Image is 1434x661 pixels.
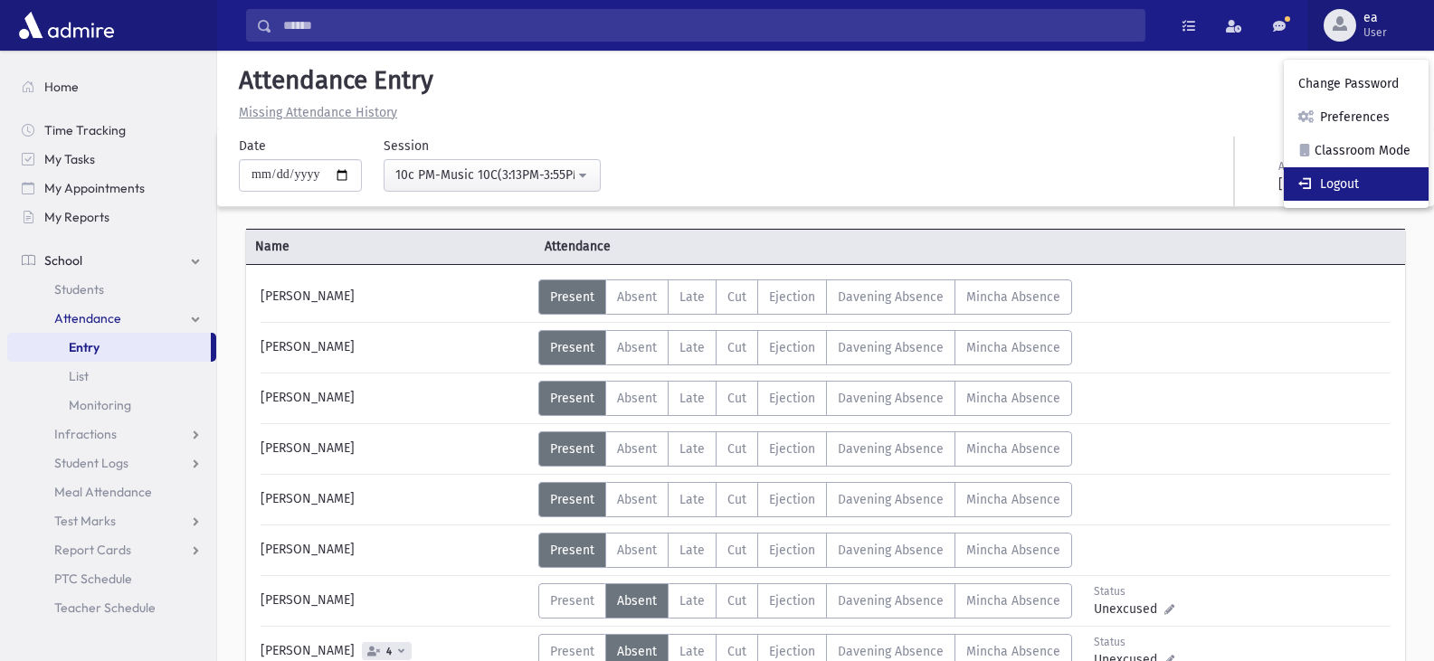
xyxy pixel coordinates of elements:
[769,492,815,507] span: Ejection
[679,289,705,305] span: Late
[54,310,121,326] span: Attendance
[966,391,1060,406] span: Mincha Absence
[679,391,705,406] span: Late
[1094,583,1174,600] div: Status
[727,340,746,355] span: Cut
[679,441,705,457] span: Late
[395,165,575,184] div: 10c PM-Music 10C(3:13PM-3:55PM)
[7,116,216,145] a: Time Tracking
[727,289,746,305] span: Cut
[7,145,216,174] a: My Tasks
[538,583,1072,619] div: AttTypes
[246,237,536,256] span: Name
[252,533,538,568] div: [PERSON_NAME]
[7,506,216,535] a: Test Marks
[1284,67,1429,100] a: Change Password
[838,391,944,406] span: Davening Absence
[1284,134,1429,167] a: Classroom Mode
[538,279,1072,315] div: AttTypes
[7,246,216,275] a: School
[966,593,1060,609] span: Mincha Absence
[69,368,89,384] span: List
[14,7,119,43] img: AdmirePro
[7,333,211,362] a: Entry
[966,492,1060,507] span: Mincha Absence
[679,340,705,355] span: Late
[538,533,1072,568] div: AttTypes
[966,441,1060,457] span: Mincha Absence
[617,289,657,305] span: Absent
[838,543,944,558] span: Davening Absence
[384,137,429,156] label: Session
[550,289,594,305] span: Present
[538,381,1072,416] div: AttTypes
[769,391,815,406] span: Ejection
[252,381,538,416] div: [PERSON_NAME]
[550,340,594,355] span: Present
[232,65,1420,96] h5: Attendance Entry
[838,289,944,305] span: Davening Absence
[7,564,216,593] a: PTC Schedule
[550,543,594,558] span: Present
[617,593,657,609] span: Absent
[44,209,109,225] span: My Reports
[239,105,397,120] u: Missing Attendance History
[239,137,266,156] label: Date
[54,513,116,529] span: Test Marks
[1363,25,1387,40] span: User
[54,600,156,616] span: Teacher Schedule
[7,477,216,506] a: Meal Attendance
[252,482,538,517] div: [PERSON_NAME]
[679,492,705,507] span: Late
[7,275,216,304] a: Students
[617,340,657,355] span: Absent
[679,644,705,659] span: Late
[7,304,216,333] a: Attendance
[7,174,216,203] a: My Appointments
[966,644,1060,659] span: Mincha Absence
[966,289,1060,305] span: Mincha Absence
[550,492,594,507] span: Present
[550,593,594,609] span: Present
[7,420,216,449] a: Infractions
[617,441,657,457] span: Absent
[838,441,944,457] span: Davening Absence
[617,391,657,406] span: Absent
[727,441,746,457] span: Cut
[838,340,944,355] span: Davening Absence
[54,426,117,442] span: Infractions
[1284,100,1429,134] a: Preferences
[54,571,132,587] span: PTC Schedule
[232,105,397,120] a: Missing Attendance History
[1278,158,1409,175] div: Attendance Taken
[617,644,657,659] span: Absent
[727,492,746,507] span: Cut
[550,391,594,406] span: Present
[54,484,152,500] span: Meal Attendance
[679,593,705,609] span: Late
[538,431,1072,467] div: AttTypes
[617,543,657,558] span: Absent
[679,543,705,558] span: Late
[44,151,95,167] span: My Tasks
[7,449,216,477] a: Student Logs
[7,593,216,622] a: Teacher Schedule
[769,543,815,558] span: Ejection
[54,542,131,558] span: Report Cards
[7,72,216,101] a: Home
[1284,167,1429,201] a: Logout
[1278,175,1409,194] div: [DATE] 4:31 PM
[769,340,815,355] span: Ejection
[536,237,825,256] span: Attendance
[383,646,395,657] span: 4
[966,543,1060,558] span: Mincha Absence
[54,281,104,297] span: Students
[252,431,538,467] div: [PERSON_NAME]
[7,362,216,391] a: List
[966,340,1060,355] span: Mincha Absence
[44,252,82,269] span: School
[252,583,538,619] div: [PERSON_NAME]
[252,279,538,315] div: [PERSON_NAME]
[550,441,594,457] span: Present
[617,492,657,507] span: Absent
